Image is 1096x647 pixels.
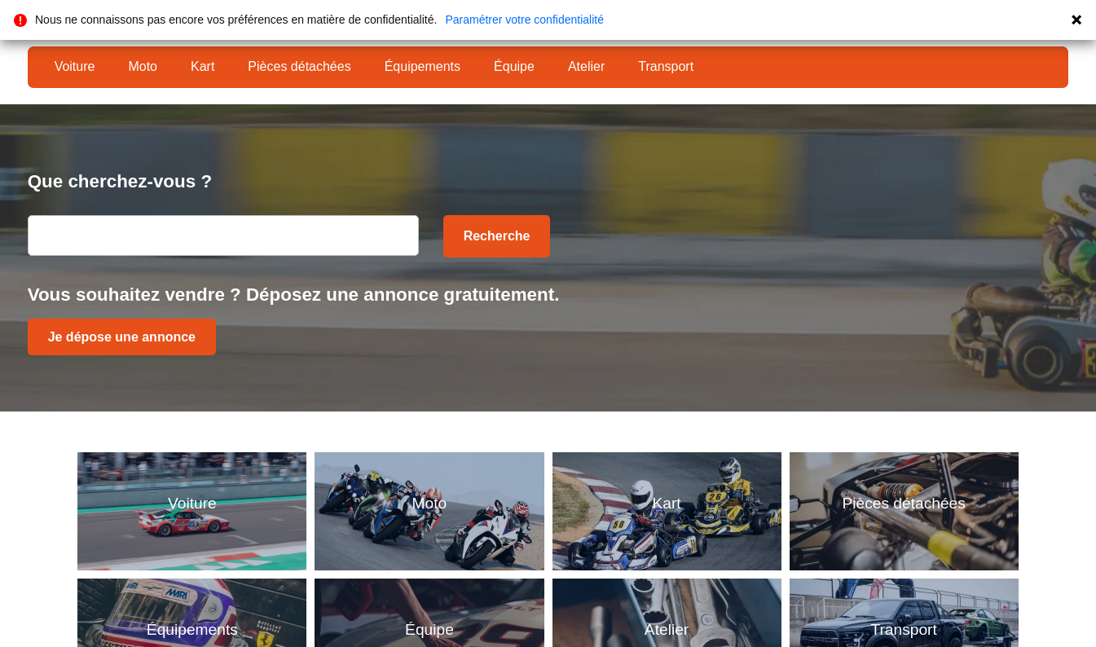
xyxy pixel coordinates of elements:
[44,53,106,81] a: Voiture
[552,452,781,570] a: KartKart
[412,493,447,515] p: Moto
[35,14,437,25] p: Nous ne connaissons pas encore vos préférences en matière de confidentialité.
[870,619,936,641] p: Transport
[645,619,689,641] p: Atelier
[374,53,471,81] a: Équipements
[28,282,1069,307] p: Vous souhaitez vendre ? Déposez une annonce gratuitement.
[842,493,965,515] p: Pièces détachées
[557,53,615,81] a: Atelier
[77,452,306,570] a: VoitureVoiture
[445,14,604,25] a: Paramétrer votre confidentialité
[443,215,551,257] button: Recherche
[147,619,238,641] p: Équipements
[652,493,680,515] p: Kart
[405,619,454,641] p: Équipe
[117,53,168,81] a: Moto
[28,169,1069,194] p: Que cherchez-vous ?
[180,53,225,81] a: Kart
[237,53,361,81] a: Pièces détachées
[28,319,216,355] a: Je dépose une annonce
[790,452,1019,570] a: Pièces détachéesPièces détachées
[168,493,217,515] p: Voiture
[483,53,545,81] a: Équipe
[315,452,544,570] a: MotoMoto
[627,53,704,81] a: Transport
